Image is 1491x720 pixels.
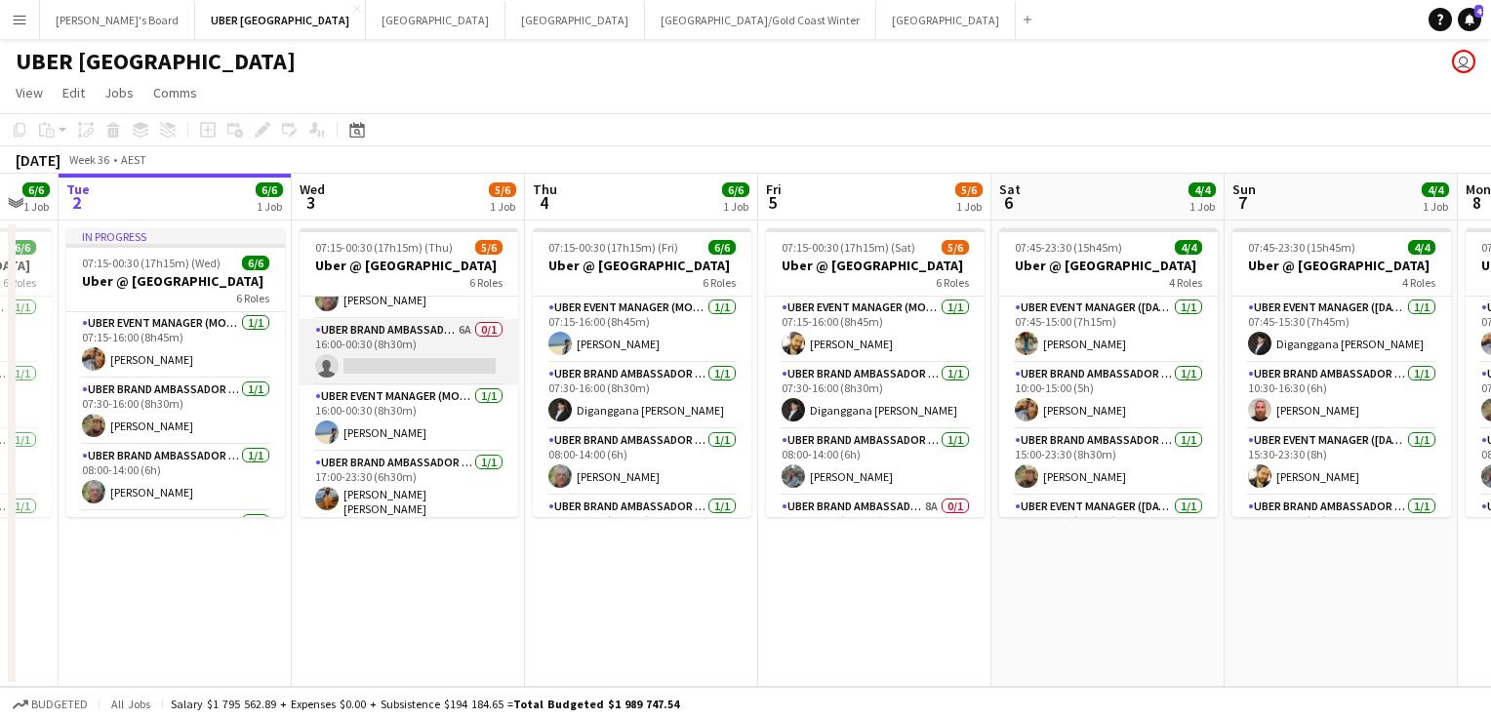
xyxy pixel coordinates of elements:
[66,228,285,517] div: In progress07:15-00:30 (17h15m) (Wed)6/6Uber @ [GEOGRAPHIC_DATA]6 RolesUBER Event Manager (Mon - ...
[1232,297,1451,363] app-card-role: UBER Event Manager ([DATE])1/107:45-15:30 (7h45m)Diganggana [PERSON_NAME]
[1229,191,1256,214] span: 7
[533,496,751,562] app-card-role: UBER Brand Ambassador ([PERSON_NAME])1/116:00-00:30 (8h30m)
[1422,182,1449,197] span: 4/4
[145,80,205,105] a: Comms
[1189,199,1215,214] div: 1 Job
[66,272,285,290] h3: Uber @ [GEOGRAPHIC_DATA]
[1169,275,1202,290] span: 4 Roles
[1458,8,1481,31] a: 4
[942,240,969,255] span: 5/6
[766,297,985,363] app-card-role: UBER Event Manager (Mon - Fri)1/107:15-16:00 (8h45m)[PERSON_NAME]
[1423,199,1448,214] div: 1 Job
[533,429,751,496] app-card-role: UBER Brand Ambassador ([PERSON_NAME])1/108:00-14:00 (6h)[PERSON_NAME]
[64,152,113,167] span: Week 36
[16,47,296,76] h1: UBER [GEOGRAPHIC_DATA]
[1402,275,1435,290] span: 4 Roles
[766,228,985,517] app-job-card: 07:15-00:30 (17h15m) (Sat)5/6Uber @ [GEOGRAPHIC_DATA]6 RolesUBER Event Manager (Mon - Fri)1/107:1...
[645,1,876,39] button: [GEOGRAPHIC_DATA]/Gold Coast Winter
[300,452,518,524] app-card-role: UBER Brand Ambassador ([PERSON_NAME])1/117:00-23:30 (6h30m)[PERSON_NAME] [PERSON_NAME]
[1463,191,1491,214] span: 8
[171,697,679,711] div: Salary $1 795 562.89 + Expenses $0.00 + Subsistence $194 184.65 =
[9,240,36,255] span: 6/6
[1232,429,1451,496] app-card-role: UBER Event Manager ([DATE])1/115:30-23:30 (8h)[PERSON_NAME]
[236,291,269,305] span: 6 Roles
[489,182,516,197] span: 5/6
[16,84,43,101] span: View
[490,199,515,214] div: 1 Job
[1175,240,1202,255] span: 4/4
[300,228,518,517] app-job-card: 07:15-00:30 (17h15m) (Thu)5/6Uber @ [GEOGRAPHIC_DATA]6 Roles[PERSON_NAME]UBER Brand Ambassador ([...
[82,256,221,270] span: 07:15-00:30 (17h15m) (Wed)
[1452,50,1475,73] app-user-avatar: Tennille Moore
[955,182,983,197] span: 5/6
[8,80,51,105] a: View
[1232,180,1256,198] span: Sun
[1466,180,1491,198] span: Mon
[3,275,36,290] span: 6 Roles
[97,80,141,105] a: Jobs
[530,191,557,214] span: 4
[533,228,751,517] app-job-card: 07:15-00:30 (17h15m) (Fri)6/6Uber @ [GEOGRAPHIC_DATA]6 RolesUBER Event Manager (Mon - Fri)1/107:1...
[63,191,90,214] span: 2
[763,191,782,214] span: 5
[31,698,88,711] span: Budgeted
[1474,5,1483,18] span: 4
[996,191,1021,214] span: 6
[40,1,195,39] button: [PERSON_NAME]'s Board
[999,496,1218,562] app-card-role: UBER Event Manager ([DATE])1/115:00-23:30 (8h30m)
[766,363,985,429] app-card-role: UBER Brand Ambassador ([PERSON_NAME])1/107:30-16:00 (8h30m)Diganggana [PERSON_NAME]
[55,80,93,105] a: Edit
[722,182,749,197] span: 6/6
[513,697,679,711] span: Total Budgeted $1 989 747.54
[999,429,1218,496] app-card-role: UBER Brand Ambassador ([DATE])1/115:00-23:30 (8h30m)[PERSON_NAME]
[936,275,969,290] span: 6 Roles
[999,228,1218,517] app-job-card: 07:45-23:30 (15h45m)4/4Uber @ [GEOGRAPHIC_DATA]4 RolesUBER Event Manager ([DATE])1/107:45-15:00 (...
[766,257,985,274] h3: Uber @ [GEOGRAPHIC_DATA]
[708,240,736,255] span: 6/6
[256,182,283,197] span: 6/6
[1248,240,1355,255] span: 07:45-23:30 (15h45m)
[1408,240,1435,255] span: 4/4
[469,275,503,290] span: 6 Roles
[66,180,90,198] span: Tue
[195,1,366,39] button: UBER [GEOGRAPHIC_DATA]
[1232,257,1451,274] h3: Uber @ [GEOGRAPHIC_DATA]
[1232,496,1451,562] app-card-role: UBER Brand Ambassador ([DATE])1/116:30-21:30 (5h)
[766,496,985,562] app-card-role: UBER Brand Ambassador ([PERSON_NAME])8A0/116:00-00:30 (8h30m)
[66,228,285,244] div: In progress
[766,429,985,496] app-card-role: UBER Brand Ambassador ([PERSON_NAME])1/108:00-14:00 (6h)[PERSON_NAME]
[766,180,782,198] span: Fri
[300,257,518,274] h3: Uber @ [GEOGRAPHIC_DATA]
[723,199,748,214] div: 1 Job
[153,84,197,101] span: Comms
[999,363,1218,429] app-card-role: UBER Brand Ambassador ([DATE])1/110:00-15:00 (5h)[PERSON_NAME]
[1232,228,1451,517] app-job-card: 07:45-23:30 (15h45m)4/4Uber @ [GEOGRAPHIC_DATA]4 RolesUBER Event Manager ([DATE])1/107:45-15:30 (...
[23,199,49,214] div: 1 Job
[257,199,282,214] div: 1 Job
[300,180,325,198] span: Wed
[475,240,503,255] span: 5/6
[315,240,453,255] span: 07:15-00:30 (17h15m) (Thu)
[22,182,50,197] span: 6/6
[16,150,60,170] div: [DATE]
[242,256,269,270] span: 6/6
[1015,240,1122,255] span: 07:45-23:30 (15h45m)
[533,257,751,274] h3: Uber @ [GEOGRAPHIC_DATA]
[999,297,1218,363] app-card-role: UBER Event Manager ([DATE])1/107:45-15:00 (7h15m)[PERSON_NAME]
[300,319,518,385] app-card-role: UBER Brand Ambassador ([PERSON_NAME])6A0/116:00-00:30 (8h30m)
[533,297,751,363] app-card-role: UBER Event Manager (Mon - Fri)1/107:15-16:00 (8h45m)[PERSON_NAME]
[533,363,751,429] app-card-role: UBER Brand Ambassador ([PERSON_NAME])1/107:30-16:00 (8h30m)Diganggana [PERSON_NAME]
[1189,182,1216,197] span: 4/4
[548,240,678,255] span: 07:15-00:30 (17h15m) (Fri)
[104,84,134,101] span: Jobs
[297,191,325,214] span: 3
[703,275,736,290] span: 6 Roles
[956,199,982,214] div: 1 Job
[300,385,518,452] app-card-role: UBER Event Manager (Mon - Fri)1/116:00-00:30 (8h30m)[PERSON_NAME]
[366,1,505,39] button: [GEOGRAPHIC_DATA]
[1232,363,1451,429] app-card-role: UBER Brand Ambassador ([DATE])1/110:30-16:30 (6h)[PERSON_NAME]
[999,257,1218,274] h3: Uber @ [GEOGRAPHIC_DATA]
